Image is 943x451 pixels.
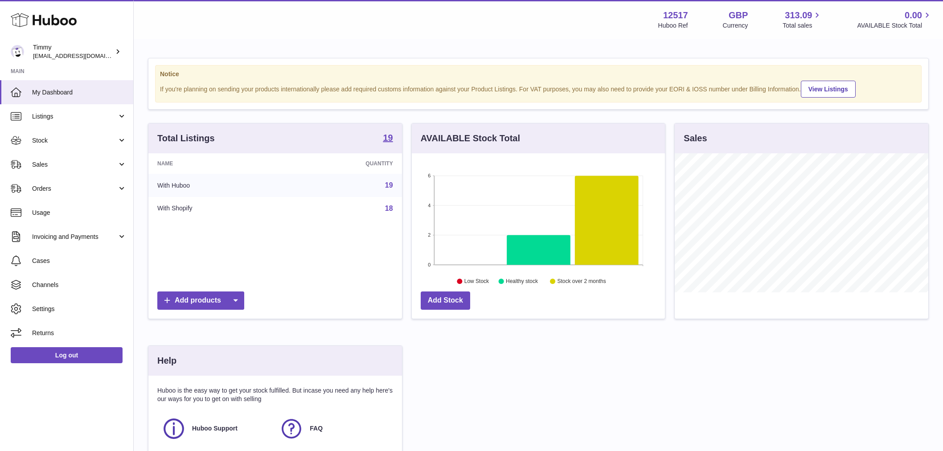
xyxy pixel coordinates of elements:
[33,43,113,60] div: Timmy
[160,70,917,78] strong: Notice
[801,81,856,98] a: View Listings
[428,262,430,267] text: 0
[428,233,430,238] text: 2
[783,21,822,30] span: Total sales
[421,132,520,144] h3: AVAILABLE Stock Total
[279,417,388,441] a: FAQ
[421,291,470,310] a: Add Stock
[383,133,393,142] strong: 19
[32,184,117,193] span: Orders
[32,136,117,145] span: Stock
[385,181,393,189] a: 19
[148,197,285,220] td: With Shopify
[192,424,238,433] span: Huboo Support
[785,9,812,21] span: 313.09
[428,173,430,178] text: 6
[32,112,117,121] span: Listings
[32,88,127,97] span: My Dashboard
[32,281,127,289] span: Channels
[157,386,393,403] p: Huboo is the easy way to get your stock fulfilled. But incase you need any help here's our ways f...
[557,279,606,285] text: Stock over 2 months
[783,9,822,30] a: 313.09 Total sales
[464,279,489,285] text: Low Stock
[285,153,402,174] th: Quantity
[157,355,176,367] h3: Help
[157,132,215,144] h3: Total Listings
[11,347,123,363] a: Log out
[32,233,117,241] span: Invoicing and Payments
[32,209,127,217] span: Usage
[162,417,271,441] a: Huboo Support
[148,153,285,174] th: Name
[383,133,393,144] a: 19
[684,132,707,144] h3: Sales
[663,9,688,21] strong: 12517
[857,21,932,30] span: AVAILABLE Stock Total
[385,205,393,212] a: 18
[658,21,688,30] div: Huboo Ref
[310,424,323,433] span: FAQ
[723,21,748,30] div: Currency
[905,9,922,21] span: 0.00
[11,45,24,58] img: internalAdmin-12517@internal.huboo.com
[857,9,932,30] a: 0.00 AVAILABLE Stock Total
[32,160,117,169] span: Sales
[157,291,244,310] a: Add products
[32,305,127,313] span: Settings
[160,79,917,98] div: If you're planning on sending your products internationally please add required customs informati...
[32,329,127,337] span: Returns
[148,174,285,197] td: With Huboo
[729,9,748,21] strong: GBP
[428,203,430,208] text: 4
[33,52,131,59] span: [EMAIL_ADDRESS][DOMAIN_NAME]
[32,257,127,265] span: Cases
[506,279,538,285] text: Healthy stock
